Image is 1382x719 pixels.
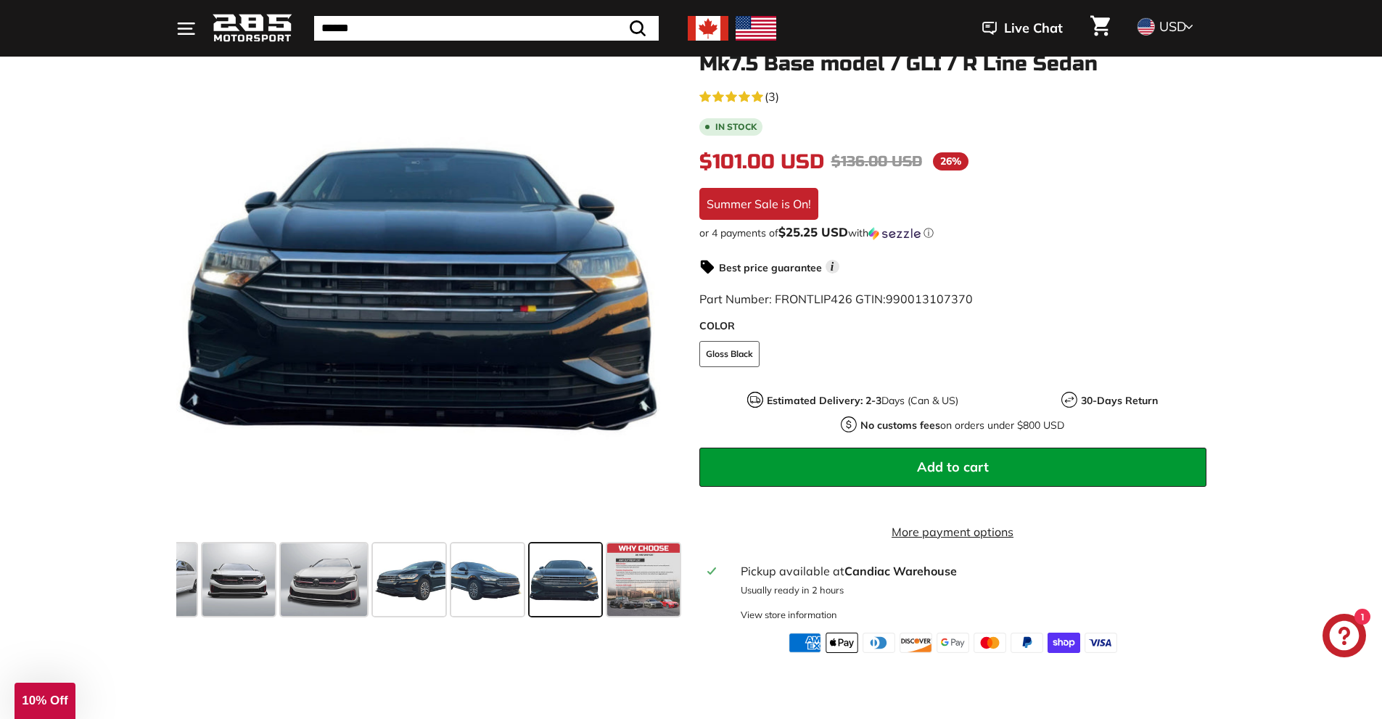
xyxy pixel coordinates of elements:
[699,319,1206,334] label: COLOR
[699,523,1206,541] a: More payment options
[868,227,921,240] img: Sezzle
[1085,633,1117,653] img: visa
[937,633,969,653] img: google_pay
[767,393,958,408] p: Days (Can & US)
[1048,633,1080,653] img: shopify_pay
[974,633,1006,653] img: master
[22,694,67,707] span: 10% Off
[741,562,1197,580] div: Pickup available at
[1011,633,1043,653] img: paypal
[699,86,1206,105] a: 5.0 rating (3 votes)
[1004,19,1063,38] span: Live Chat
[699,188,818,220] div: Summer Sale is On!
[699,448,1206,487] button: Add to cart
[826,260,839,274] span: i
[900,633,932,653] img: discover
[1081,394,1158,407] strong: 30-Days Return
[860,419,940,432] strong: No customs fees
[699,30,1206,75] h1: Front Lip Splitter - [DATE]-[DATE] Jetta Mk7 & Mk7.5 Base model / GLI / R Line Sedan
[826,633,858,653] img: apple_pay
[699,149,824,174] span: $101.00 USD
[1082,4,1119,53] a: Cart
[741,583,1197,597] p: Usually ready in 2 hours
[778,224,848,239] span: $25.25 USD
[765,88,779,105] span: (3)
[933,152,968,170] span: 26%
[863,633,895,653] img: diners_club
[314,16,659,41] input: Search
[719,261,822,274] strong: Best price guarantee
[1159,18,1186,35] span: USD
[213,12,292,46] img: Logo_285_Motorsport_areodynamics_components
[1318,614,1370,661] inbox-online-store-chat: Shopify online store chat
[767,394,881,407] strong: Estimated Delivery: 2-3
[917,459,989,475] span: Add to cart
[699,226,1206,240] div: or 4 payments of$25.25 USDwithSezzle Click to learn more about Sezzle
[715,123,757,131] b: In stock
[886,292,973,306] span: 990013107370
[963,10,1082,46] button: Live Chat
[15,683,75,719] div: 10% Off
[789,633,821,653] img: american_express
[844,564,957,578] strong: Candiac Warehouse
[741,608,837,622] div: View store information
[831,152,922,170] span: $136.00 USD
[699,292,973,306] span: Part Number: FRONTLIP426 GTIN:
[860,418,1064,433] p: on orders under $800 USD
[699,226,1206,240] div: or 4 payments of with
